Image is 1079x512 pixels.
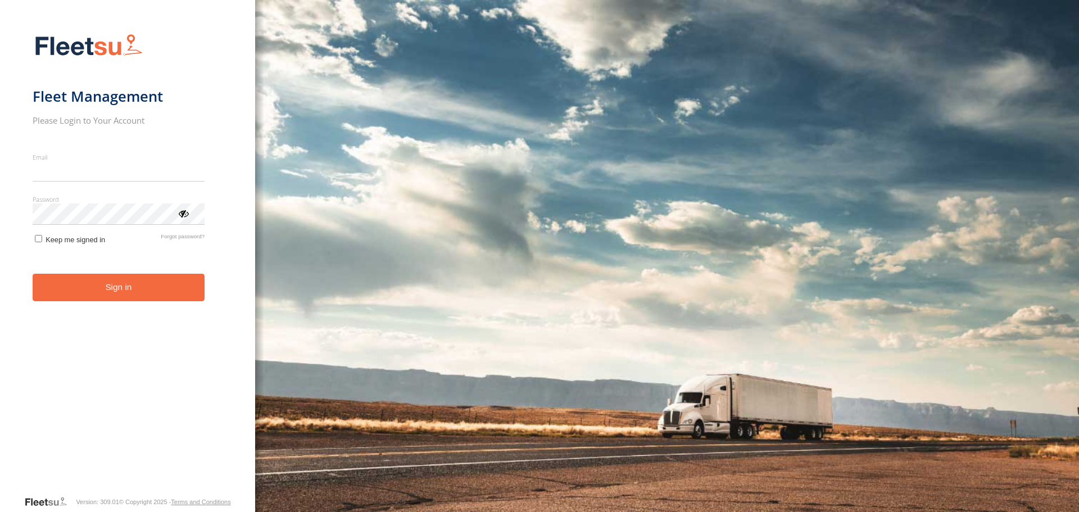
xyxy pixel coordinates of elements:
[33,27,223,495] form: main
[35,235,42,242] input: Keep me signed in
[33,274,205,301] button: Sign in
[171,499,230,505] a: Terms and Conditions
[33,153,205,161] label: Email
[33,31,145,60] img: Fleetsu
[33,115,205,126] h2: Please Login to Your Account
[178,207,189,219] div: ViewPassword
[161,233,205,244] a: Forgot password?
[33,195,205,203] label: Password
[46,235,105,244] span: Keep me signed in
[24,496,76,508] a: Visit our Website
[33,87,205,106] h1: Fleet Management
[119,499,231,505] div: © Copyright 2025 -
[76,499,119,505] div: Version: 309.01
